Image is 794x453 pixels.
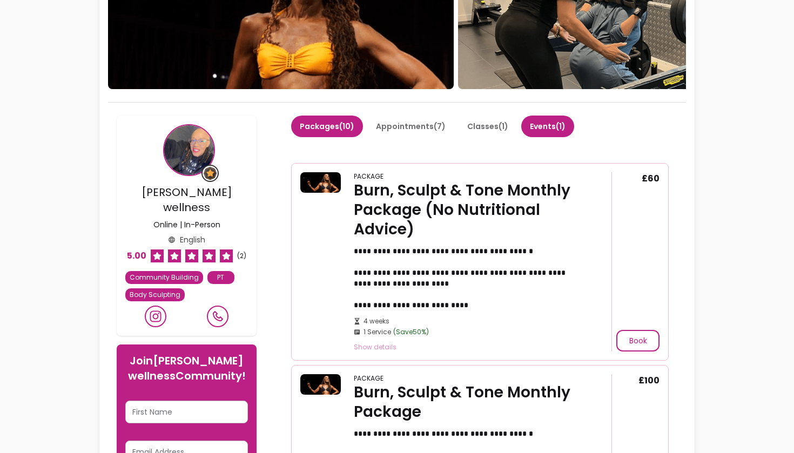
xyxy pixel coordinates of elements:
span: Body Sculpting [130,290,180,299]
div: Burn, Sculpt & Tone Monthly Package (No Nutritional Advice) [354,181,581,239]
button: Classes(1) [459,116,517,137]
img: Burn, Sculpt & Tone Monthly Package [300,374,341,395]
div: English [168,234,205,245]
input: First Name [132,407,241,417]
img: Provider image [163,124,215,176]
span: 1 Service [364,328,581,336]
div: £60 [611,172,660,351]
img: Burn, Sculpt & Tone Monthly Package (No Nutritional Advice) [300,172,341,193]
div: Package [354,172,383,181]
span: Community Building [130,273,199,282]
button: Book [616,330,660,351]
div: Package [354,374,383,383]
h6: Join [PERSON_NAME] wellness Community! [125,353,248,383]
p: Online | In-Person [153,219,220,230]
span: ( 2 ) [237,252,246,260]
img: Grow [204,167,217,180]
button: Events(1) [521,116,574,137]
span: 5.00 [127,249,146,262]
span: PT [217,273,224,282]
span: 4 weeks [364,317,581,326]
span: Show details [354,343,581,351]
div: Burn, Sculpt & Tone Monthly Package [354,383,581,422]
span: [PERSON_NAME] wellness [142,185,232,215]
button: Appointments(7) [367,116,454,137]
button: Packages(10) [291,116,363,137]
span: (Save 50 %) [393,327,429,336]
